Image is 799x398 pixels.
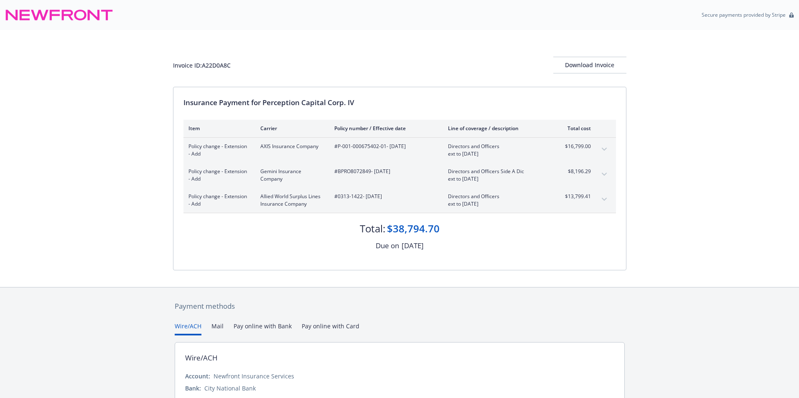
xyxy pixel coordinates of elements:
[204,384,256,393] div: City National Bank
[260,143,321,150] span: AXIS Insurance Company
[334,125,435,132] div: Policy number / Effective date
[448,193,546,200] span: Directors and Officers
[448,150,546,158] span: ext to [DATE]
[387,222,440,236] div: $38,794.70
[448,193,546,208] span: Directors and Officersext to [DATE]
[183,188,616,213] div: Policy change - Extension - AddAllied World Surplus Lines Insurance Company#0313-1422- [DATE]Dire...
[175,322,201,335] button: Wire/ACH
[185,353,218,363] div: Wire/ACH
[360,222,385,236] div: Total:
[448,168,546,183] span: Directors and Officers Side A Dicext to [DATE]
[260,168,321,183] span: Gemini Insurance Company
[188,193,247,208] span: Policy change - Extension - Add
[334,168,435,175] span: #BPRO8072849 - [DATE]
[185,384,201,393] div: Bank:
[188,143,247,158] span: Policy change - Extension - Add
[448,143,546,158] span: Directors and Officersext to [DATE]
[560,143,591,150] span: $16,799.00
[560,193,591,200] span: $13,799.41
[448,143,546,150] span: Directors and Officers
[334,193,435,200] span: #0313-1422 - [DATE]
[560,125,591,132] div: Total cost
[185,372,210,380] div: Account:
[188,125,247,132] div: Item
[214,372,294,380] div: Newfront Insurance Services
[175,301,625,312] div: Payment methods
[334,143,435,150] span: #P-001-000675402-01 - [DATE]
[598,193,611,206] button: expand content
[553,57,626,73] div: Download Invoice
[402,240,424,251] div: [DATE]
[183,97,616,108] div: Insurance Payment for Perception Capital Corp. IV
[560,168,591,175] span: $8,196.29
[553,57,626,73] button: Download Invoice
[260,193,321,208] span: Allied World Surplus Lines Insurance Company
[448,168,546,175] span: Directors and Officers Side A Dic
[702,11,786,18] p: Secure payments provided by Stripe
[598,143,611,156] button: expand content
[598,168,611,181] button: expand content
[302,322,359,335] button: Pay online with Card
[376,240,399,251] div: Due on
[234,322,292,335] button: Pay online with Bank
[260,125,321,132] div: Carrier
[448,125,546,132] div: Line of coverage / description
[188,168,247,183] span: Policy change - Extension - Add
[173,61,231,70] div: Invoice ID: A22D0A8C
[448,175,546,183] span: ext to [DATE]
[183,163,616,188] div: Policy change - Extension - AddGemini Insurance Company#BPRO8072849- [DATE]Directors and Officers...
[183,138,616,163] div: Policy change - Extension - AddAXIS Insurance Company#P-001-000675402-01- [DATE]Directors and Off...
[448,200,546,208] span: ext to [DATE]
[211,322,224,335] button: Mail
